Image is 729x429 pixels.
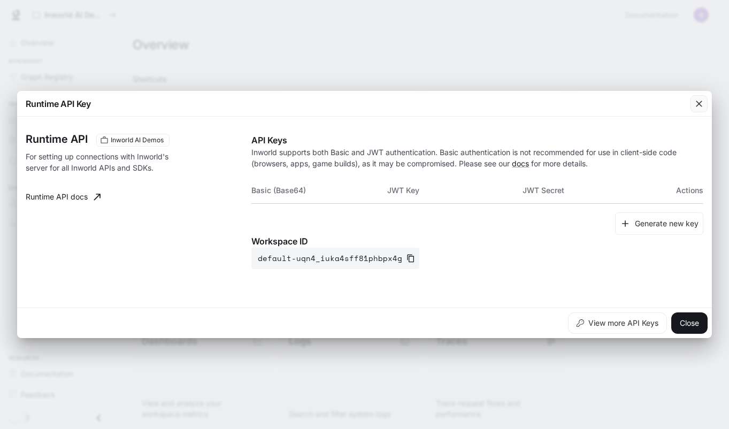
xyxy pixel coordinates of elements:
th: Actions [658,178,703,203]
a: Runtime API docs [21,186,105,208]
p: Inworld supports both Basic and JWT authentication. Basic authentication is not recommended for u... [251,147,703,169]
th: Basic (Base64) [251,178,387,203]
p: Workspace ID [251,235,703,248]
button: Close [671,312,708,334]
h3: Runtime API [26,134,88,144]
th: JWT Secret [523,178,658,203]
p: For setting up connections with Inworld's server for all Inworld APIs and SDKs. [26,151,189,173]
button: default-uqn4_iuka4sff81phbpx4g [251,248,419,269]
button: View more API Keys [568,312,667,334]
p: Runtime API Key [26,97,91,110]
div: These keys will apply to your current workspace only [96,134,170,147]
span: Inworld AI Demos [106,135,168,145]
th: JWT Key [387,178,523,203]
button: Generate new key [615,212,703,235]
p: API Keys [251,134,703,147]
a: docs [512,159,529,168]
